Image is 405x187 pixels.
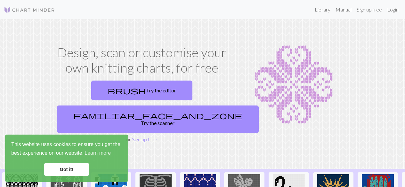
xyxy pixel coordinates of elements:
[333,3,354,16] a: Manual
[237,45,351,125] img: Chart example
[11,141,122,158] span: This website uses cookies to ensure you get the best experience on our website.
[84,148,112,158] a: learn more about cookies
[354,3,385,16] a: Sign up free
[312,3,333,16] a: Library
[5,135,128,182] div: cookieconsent
[108,86,146,95] span: brush
[44,163,89,176] a: dismiss cookie message
[385,3,401,16] a: Login
[132,136,157,142] a: Sign up free
[54,45,229,75] h1: Design, scan or customise your own knitting charts, for free
[91,81,192,100] a: Try the editor
[54,78,229,143] div: or
[57,105,259,133] a: Try the scanner
[4,6,55,14] img: Logo
[73,111,242,120] span: familiar_face_and_zone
